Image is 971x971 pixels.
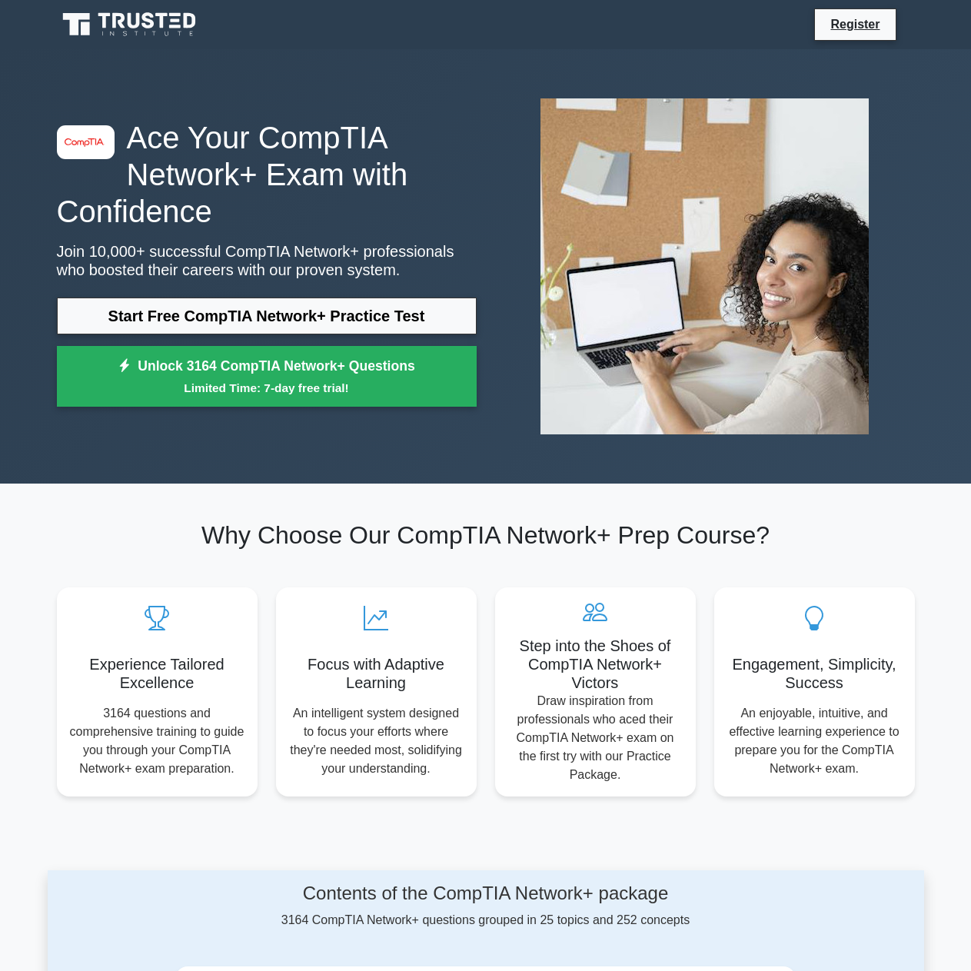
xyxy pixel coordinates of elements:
[175,883,796,929] div: 3164 CompTIA Network+ questions grouped in 25 topics and 252 concepts
[507,637,683,692] h5: Step into the Shoes of CompTIA Network+ Victors
[727,704,903,778] p: An enjoyable, intuitive, and effective learning experience to prepare you for the CompTIA Network...
[57,242,477,279] p: Join 10,000+ successful CompTIA Network+ professionals who boosted their careers with our proven ...
[69,655,245,692] h5: Experience Tailored Excellence
[507,692,683,784] p: Draw inspiration from professionals who aced their CompTIA Network+ exam on the first try with ou...
[727,655,903,692] h5: Engagement, Simplicity, Success
[57,119,477,230] h1: Ace Your CompTIA Network+ Exam with Confidence
[69,704,245,778] p: 3164 questions and comprehensive training to guide you through your CompTIA Network+ exam prepara...
[821,15,889,34] a: Register
[57,346,477,407] a: Unlock 3164 CompTIA Network+ QuestionsLimited Time: 7-day free trial!
[57,520,915,550] h2: Why Choose Our CompTIA Network+ Prep Course?
[288,704,464,778] p: An intelligent system designed to focus your efforts where they're needed most, solidifying your ...
[288,655,464,692] h5: Focus with Adaptive Learning
[175,883,796,905] h4: Contents of the CompTIA Network+ package
[76,379,457,397] small: Limited Time: 7-day free trial!
[57,298,477,334] a: Start Free CompTIA Network+ Practice Test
